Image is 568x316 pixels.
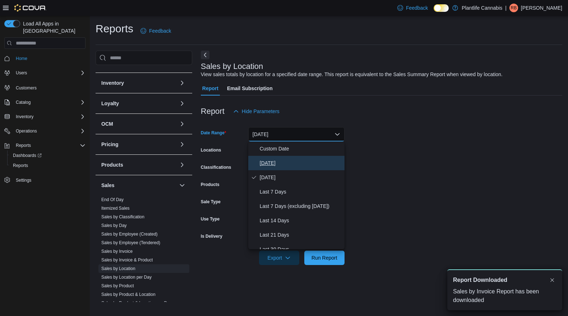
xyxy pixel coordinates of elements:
[20,20,86,34] span: Load All Apps in [GEOGRAPHIC_DATA]
[10,161,31,170] a: Reports
[227,81,273,96] span: Email Subscription
[178,120,186,128] button: OCM
[1,126,88,136] button: Operations
[201,51,209,59] button: Next
[13,54,30,63] a: Home
[311,254,337,261] span: Run Report
[13,84,40,92] a: Customers
[434,4,449,12] input: Dark Mode
[260,173,342,182] span: [DATE]
[462,4,502,12] p: Plantlife Cannabis
[201,216,220,222] label: Use Type
[13,141,86,150] span: Reports
[201,130,226,136] label: Date Range
[14,4,46,11] img: Cova
[201,71,503,78] div: View sales totals by location for a specified date range. This report is equivalent to the Sales ...
[101,275,152,280] a: Sales by Location per Day
[101,197,124,202] a: End Of Day
[248,141,345,249] div: Select listbox
[101,161,123,168] h3: Products
[13,163,28,168] span: Reports
[13,69,86,77] span: Users
[178,181,186,190] button: Sales
[201,199,221,205] label: Sale Type
[1,97,88,107] button: Catalog
[201,62,263,71] h3: Sales by Location
[4,50,86,204] nav: Complex example
[101,223,127,228] span: Sales by Day
[394,1,431,15] a: Feedback
[178,161,186,169] button: Products
[201,233,222,239] label: Is Delivery
[13,176,34,185] a: Settings
[13,141,34,150] button: Reports
[101,223,127,228] a: Sales by Day
[7,150,88,161] a: Dashboards
[505,4,507,12] p: |
[201,147,221,153] label: Locations
[1,53,88,64] button: Home
[260,202,342,210] span: Last 7 Days (excluding [DATE])
[101,248,133,254] span: Sales by Invoice
[16,143,31,148] span: Reports
[101,266,135,271] a: Sales by Location
[7,161,88,171] button: Reports
[101,141,118,148] h3: Pricing
[13,112,36,121] button: Inventory
[16,70,27,76] span: Users
[16,85,37,91] span: Customers
[13,112,86,121] span: Inventory
[1,112,88,122] button: Inventory
[259,251,299,265] button: Export
[101,206,130,211] a: Itemized Sales
[248,127,345,141] button: [DATE]
[260,245,342,254] span: Last 30 Days
[10,161,86,170] span: Reports
[1,140,88,150] button: Reports
[453,287,557,305] div: Sales by Invoice Report has been downloaded
[13,69,30,77] button: Users
[101,240,160,246] span: Sales by Employee (Tendered)
[178,99,186,108] button: Loyalty
[101,161,176,168] button: Products
[13,98,33,107] button: Catalog
[521,4,562,12] p: [PERSON_NAME]
[101,100,176,107] button: Loyalty
[101,266,135,271] span: Sales by Location
[13,54,86,63] span: Home
[16,128,37,134] span: Operations
[101,292,156,297] span: Sales by Product & Location
[101,292,156,297] a: Sales by Product & Location
[260,231,342,239] span: Last 21 Days
[149,27,171,34] span: Feedback
[16,177,31,183] span: Settings
[260,187,342,196] span: Last 7 Days
[1,82,88,93] button: Customers
[101,100,119,107] h3: Loyalty
[101,257,153,262] a: Sales by Invoice & Product
[178,79,186,87] button: Inventory
[453,276,557,284] div: Notification
[101,197,124,203] span: End Of Day
[138,24,174,38] a: Feedback
[260,144,342,153] span: Custom Date
[96,22,133,36] h1: Reports
[406,4,428,11] span: Feedback
[101,249,133,254] a: Sales by Invoice
[101,283,134,288] a: Sales by Product
[230,104,282,118] button: Hide Parameters
[101,141,176,148] button: Pricing
[16,99,31,105] span: Catalog
[16,114,33,120] span: Inventory
[1,175,88,185] button: Settings
[13,127,86,135] span: Operations
[101,283,134,289] span: Sales by Product
[101,120,113,127] h3: OCM
[101,79,124,87] h3: Inventory
[201,182,220,187] label: Products
[101,300,172,306] span: Sales by Product & Location per Day
[101,240,160,245] a: Sales by Employee (Tendered)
